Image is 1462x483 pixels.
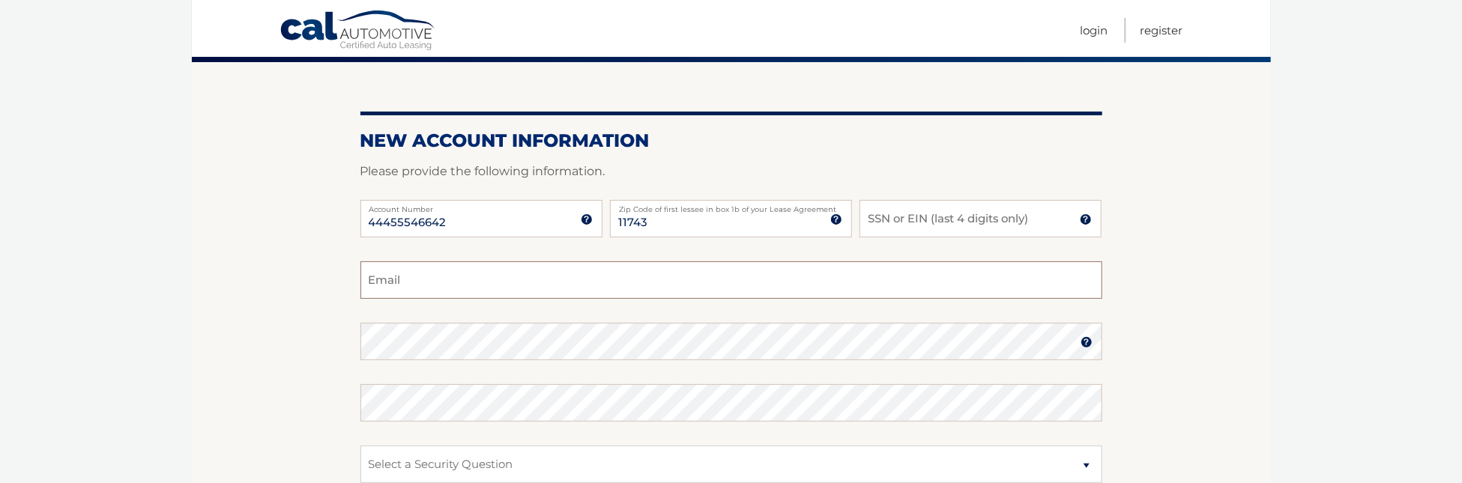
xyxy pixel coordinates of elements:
input: SSN or EIN (last 4 digits only) [860,200,1102,237]
p: Please provide the following information. [360,161,1102,182]
img: tooltip.svg [581,213,593,225]
a: Cal Automotive [280,10,437,53]
input: Zip Code [610,200,852,237]
img: tooltip.svg [1081,336,1093,348]
label: Zip Code of first lessee in box 1b of your Lease Agreement [610,200,852,212]
h2: New Account Information [360,130,1102,152]
label: Account Number [360,200,602,212]
img: tooltip.svg [1080,213,1092,225]
img: tooltip.svg [830,213,842,225]
input: Email [360,261,1102,299]
input: Account Number [360,200,602,237]
a: Login [1081,18,1108,43]
a: Register [1141,18,1183,43]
